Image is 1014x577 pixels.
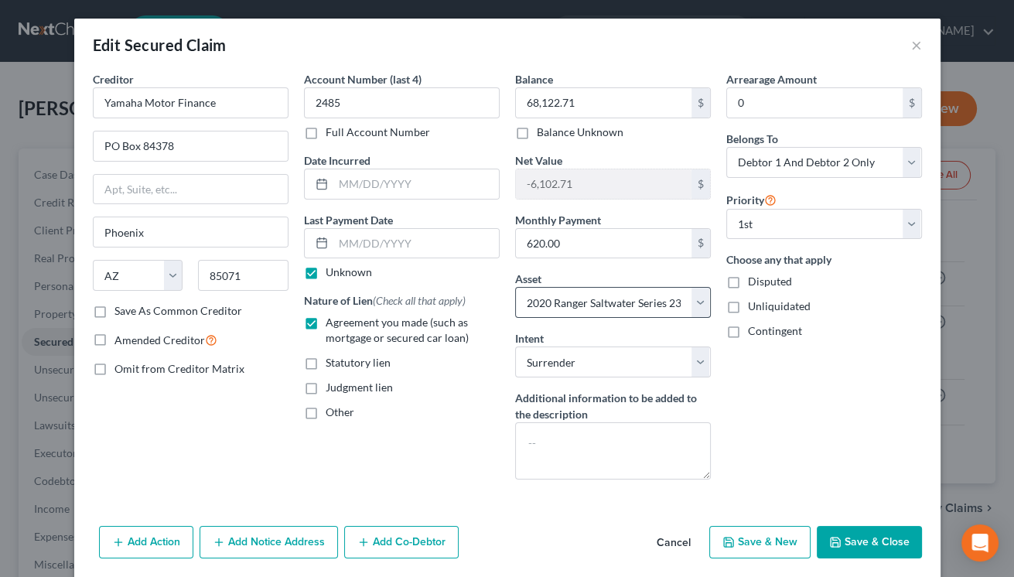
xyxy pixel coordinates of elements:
span: Unliquidated [748,299,811,312]
span: Disputed [748,275,792,288]
span: Agreement you made (such as mortgage or secured car loan) [326,316,469,344]
label: Full Account Number [326,125,430,140]
label: Save As Common Creditor [114,303,242,319]
span: Contingent [748,324,802,337]
span: Creditor [93,73,134,86]
label: Last Payment Date [304,212,393,228]
input: XXXX [304,87,500,118]
label: Balance Unknown [537,125,623,140]
label: Account Number (last 4) [304,71,422,87]
div: Open Intercom Messenger [961,524,999,562]
span: Judgment lien [326,381,393,394]
div: Edit Secured Claim [93,34,227,56]
button: Add Action [99,526,193,558]
input: Enter city... [94,217,288,247]
input: Enter zip... [198,260,288,291]
input: MM/DD/YYYY [333,229,499,258]
label: Intent [515,330,544,347]
input: Enter address... [94,131,288,161]
div: $ [691,169,710,199]
input: 0.00 [727,88,903,118]
label: Nature of Lien [304,292,466,309]
input: 0.00 [516,88,691,118]
button: Cancel [644,527,703,558]
label: Unknown [326,265,372,280]
button: × [911,36,922,54]
label: Additional information to be added to the description [515,390,711,422]
label: Choose any that apply [726,251,922,268]
span: Statutory lien [326,356,391,369]
input: 0.00 [516,169,691,199]
input: Apt, Suite, etc... [94,175,288,204]
div: $ [691,229,710,258]
span: Other [326,405,354,418]
button: Save & New [709,526,811,558]
input: 0.00 [516,229,691,258]
span: Amended Creditor [114,333,205,347]
button: Add Notice Address [200,526,338,558]
input: MM/DD/YYYY [333,169,499,199]
span: Omit from Creditor Matrix [114,362,244,375]
span: Belongs To [726,132,778,145]
span: Asset [515,272,541,285]
label: Net Value [515,152,562,169]
label: Date Incurred [304,152,370,169]
label: Balance [515,71,553,87]
input: Search creditor by name... [93,87,288,118]
div: $ [691,88,710,118]
span: (Check all that apply) [373,294,466,307]
label: Priority [726,190,777,209]
button: Add Co-Debtor [344,526,459,558]
button: Save & Close [817,526,922,558]
div: $ [903,88,921,118]
label: Arrearage Amount [726,71,817,87]
label: Monthly Payment [515,212,601,228]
